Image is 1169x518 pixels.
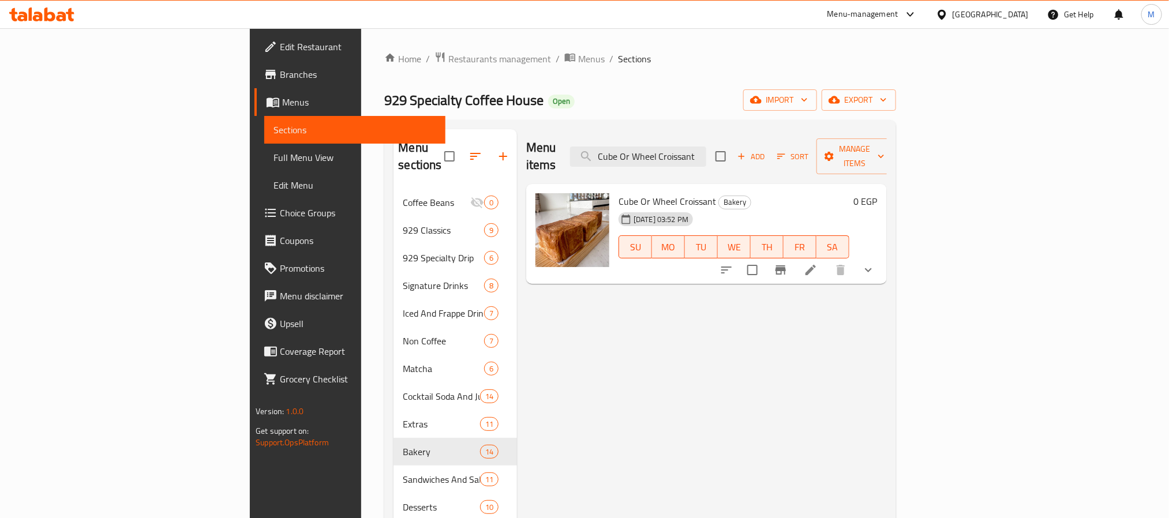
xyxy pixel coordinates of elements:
[403,389,479,403] div: Cocktail Soda And Juice
[619,235,652,258] button: SU
[403,445,479,459] div: Bakery
[485,280,498,291] span: 8
[403,472,479,486] span: Sandwiches And Salads
[685,235,718,258] button: TU
[816,235,849,258] button: SA
[280,40,436,54] span: Edit Restaurant
[484,251,499,265] div: items
[264,171,445,199] a: Edit Menu
[485,336,498,347] span: 7
[548,95,575,108] div: Open
[821,239,845,256] span: SA
[861,263,875,277] svg: Show Choices
[394,466,517,493] div: Sandwiches And Salads11
[953,8,1029,21] div: [GEOGRAPHIC_DATA]
[286,404,304,419] span: 1.0.0
[774,148,812,166] button: Sort
[484,306,499,320] div: items
[485,225,498,236] span: 9
[816,138,894,174] button: Manage items
[484,334,499,348] div: items
[484,279,499,292] div: items
[1148,8,1155,21] span: M
[480,472,499,486] div: items
[481,446,498,457] span: 14
[264,144,445,171] a: Full Menu View
[736,150,767,163] span: Add
[743,89,817,111] button: import
[470,196,484,209] svg: Inactive section
[273,178,436,192] span: Edit Menu
[254,199,445,227] a: Choice Groups
[484,196,499,209] div: items
[556,52,560,66] li: /
[254,61,445,88] a: Branches
[755,239,779,256] span: TH
[256,423,309,438] span: Get support on:
[462,142,489,170] span: Sort sections
[280,206,436,220] span: Choice Groups
[394,299,517,327] div: Iced And Frappe Drinks7
[384,87,544,113] span: 929 Specialty Coffee House
[280,344,436,358] span: Coverage Report
[256,435,329,450] a: Support.OpsPlatform
[264,116,445,144] a: Sections
[282,95,436,109] span: Menus
[751,235,784,258] button: TH
[854,193,878,209] h6: 0 EGP
[481,474,498,485] span: 11
[718,196,751,209] div: Bakery
[403,334,484,348] span: Non Coffee
[827,256,855,284] button: delete
[403,251,484,265] span: 929 Specialty Drip
[481,502,498,513] span: 10
[740,258,765,282] span: Select to update
[403,196,470,209] span: Coffee Beans
[535,193,609,267] img: Cube Or Wheel Croissant
[403,279,484,292] span: Signature Drinks
[480,445,499,459] div: items
[485,197,498,208] span: 0
[619,193,716,210] span: Cube Or Wheel Croissant
[526,139,556,174] h2: Menu items
[254,227,445,254] a: Coupons
[273,151,436,164] span: Full Menu View
[254,310,445,337] a: Upsell
[657,239,680,256] span: MO
[437,144,462,168] span: Select all sections
[480,417,499,431] div: items
[256,404,284,419] span: Version:
[480,500,499,514] div: items
[624,239,647,256] span: SU
[481,419,498,430] span: 11
[280,234,436,247] span: Coupons
[652,235,685,258] button: MO
[394,355,517,382] div: Matcha6
[629,214,693,225] span: [DATE] 03:52 PM
[394,410,517,438] div: Extras11
[394,382,517,410] div: Cocktail Soda And Juice14
[822,89,896,111] button: export
[394,272,517,299] div: Signature Drinks8
[254,33,445,61] a: Edit Restaurant
[831,93,887,107] span: export
[254,337,445,365] a: Coverage Report
[403,306,484,320] span: Iced And Frappe Drinks
[394,327,517,355] div: Non Coffee7
[403,362,484,376] span: Matcha
[254,254,445,282] a: Promotions
[403,417,479,431] span: Extras
[480,389,499,403] div: items
[280,317,436,331] span: Upsell
[484,223,499,237] div: items
[767,256,795,284] button: Branch-specific-item
[485,308,498,319] span: 7
[403,500,479,514] span: Desserts
[280,289,436,303] span: Menu disclaimer
[394,216,517,244] div: 929 Classics9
